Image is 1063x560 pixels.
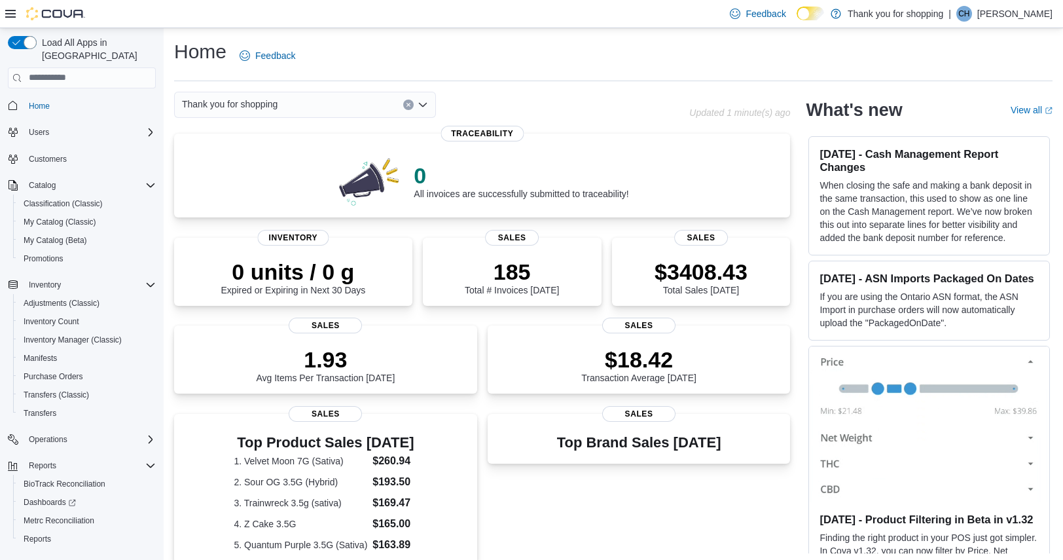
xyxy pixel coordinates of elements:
[797,20,797,21] span: Dark Mode
[418,100,428,110] button: Open list of options
[13,493,161,512] a: Dashboards
[820,179,1039,244] p: When closing the safe and making a bank deposit in the same transaction, this used to show as one...
[257,230,329,246] span: Inventory
[13,404,161,422] button: Transfers
[18,314,156,329] span: Inventory Count
[3,123,161,141] button: Users
[24,316,79,327] span: Inventory Count
[3,276,161,294] button: Inventory
[336,155,404,207] img: 0
[24,515,94,526] span: Metrc Reconciliation
[3,176,161,195] button: Catalog
[13,213,161,231] button: My Catalog (Classic)
[13,475,161,493] button: BioTrack Reconciliation
[18,387,156,403] span: Transfers (Classic)
[24,335,122,345] span: Inventory Manager (Classic)
[256,346,395,373] p: 1.93
[18,214,156,230] span: My Catalog (Classic)
[289,318,362,333] span: Sales
[403,100,414,110] button: Clear input
[234,43,300,69] a: Feedback
[18,196,156,212] span: Classification (Classic)
[221,259,365,295] div: Expired or Expiring in Next 30 Days
[18,405,156,421] span: Transfers
[24,390,89,400] span: Transfers (Classic)
[655,259,748,285] p: $3408.43
[977,6,1053,22] p: [PERSON_NAME]
[221,259,365,285] p: 0 units / 0 g
[1011,105,1053,115] a: View allExternal link
[37,36,156,62] span: Load All Apps in [GEOGRAPHIC_DATA]
[13,349,161,367] button: Manifests
[24,458,156,474] span: Reports
[18,531,156,547] span: Reports
[24,371,83,382] span: Purchase Orders
[24,177,156,193] span: Catalog
[441,126,524,141] span: Traceability
[956,6,972,22] div: Christy Han
[18,233,92,248] a: My Catalog (Beta)
[24,534,51,544] span: Reports
[581,346,696,383] div: Transaction Average [DATE]
[29,154,67,164] span: Customers
[24,98,55,114] a: Home
[29,280,61,290] span: Inventory
[848,6,943,22] p: Thank you for shopping
[18,531,56,547] a: Reports
[820,147,1039,174] h3: [DATE] - Cash Management Report Changes
[372,516,417,532] dd: $165.00
[13,294,161,312] button: Adjustments (Classic)
[958,6,969,22] span: CH
[18,332,127,348] a: Inventory Manager (Classic)
[234,455,367,468] dt: 1. Velvet Moon 7G (Sativa)
[13,386,161,404] button: Transfers (Classic)
[18,233,156,248] span: My Catalog (Beta)
[18,495,81,510] a: Dashboards
[674,230,728,246] span: Sales
[24,458,62,474] button: Reports
[24,298,99,308] span: Adjustments (Classic)
[174,39,226,65] h1: Home
[24,497,76,508] span: Dashboards
[24,408,56,419] span: Transfers
[3,430,161,449] button: Operations
[18,251,69,267] a: Promotions
[29,180,56,191] span: Catalog
[234,435,417,451] h3: Top Product Sales [DATE]
[18,405,62,421] a: Transfers
[18,350,62,366] a: Manifests
[18,196,108,212] a: Classification (Classic)
[18,387,94,403] a: Transfers (Classic)
[3,96,161,115] button: Home
[18,513,99,529] a: Metrc Reconciliation
[948,6,951,22] p: |
[24,198,103,209] span: Classification (Classic)
[234,496,367,510] dt: 3. Trainwreck 3.5g (sativa)
[655,259,748,295] div: Total Sales [DATE]
[13,367,161,386] button: Purchase Orders
[372,537,417,553] dd: $163.89
[725,1,791,27] a: Feedback
[289,406,362,422] span: Sales
[18,495,156,510] span: Dashboards
[18,295,105,311] a: Adjustments (Classic)
[581,346,696,373] p: $18.42
[820,272,1039,285] h3: [DATE] - ASN Imports Packaged On Dates
[557,435,721,451] h3: Top Brand Sales [DATE]
[26,7,85,20] img: Cova
[24,177,61,193] button: Catalog
[182,96,278,112] span: Thank you for shopping
[18,513,156,529] span: Metrc Reconciliation
[24,151,72,167] a: Customers
[414,162,628,189] p: 0
[24,432,73,447] button: Operations
[24,353,57,364] span: Manifests
[13,231,161,250] button: My Catalog (Beta)
[18,332,156,348] span: Inventory Manager (Classic)
[18,295,156,311] span: Adjustments (Classic)
[13,331,161,349] button: Inventory Manager (Classic)
[18,350,156,366] span: Manifests
[24,217,96,227] span: My Catalog (Classic)
[234,538,367,551] dt: 5. Quantum Purple 3.5G (Sativa)
[29,127,49,138] span: Users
